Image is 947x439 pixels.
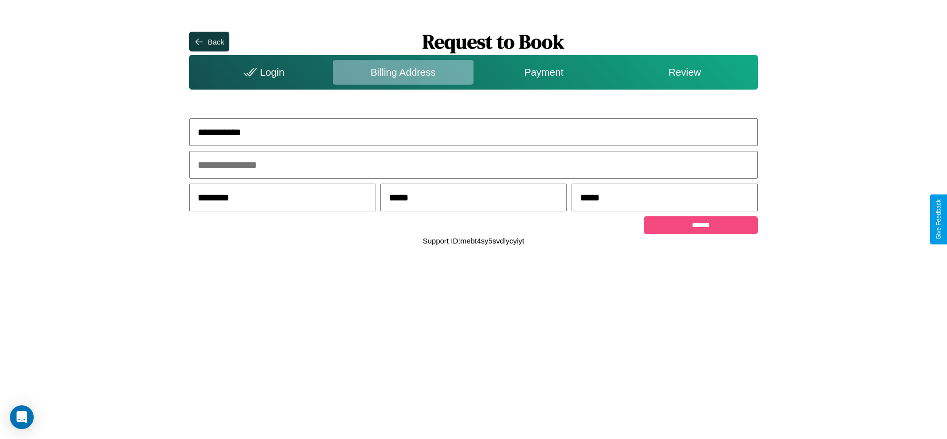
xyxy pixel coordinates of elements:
[614,60,755,85] div: Review
[473,60,614,85] div: Payment
[189,32,229,51] button: Back
[192,60,332,85] div: Login
[208,38,224,46] div: Back
[422,234,524,247] p: Support ID: mebt4sy5svdlycyiyt
[333,60,473,85] div: Billing Address
[10,405,34,429] div: Open Intercom Messenger
[935,199,942,240] div: Give Feedback
[229,28,758,55] h1: Request to Book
